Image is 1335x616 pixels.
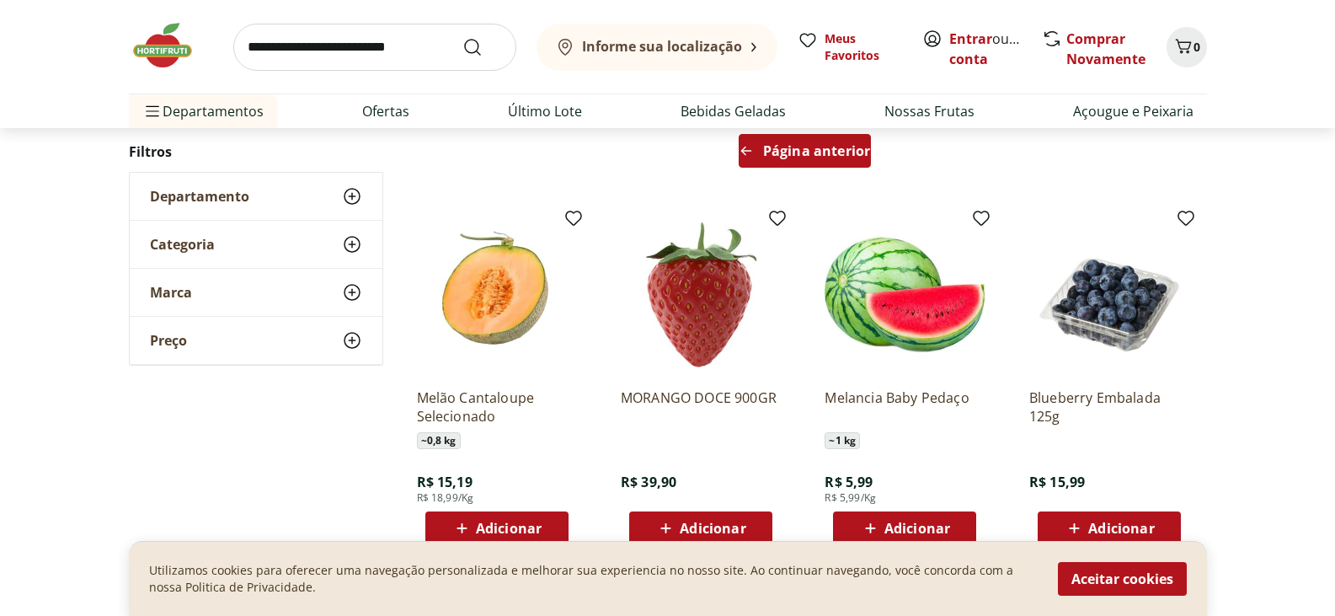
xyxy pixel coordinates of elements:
span: ou [949,29,1024,69]
span: 0 [1193,39,1200,55]
b: Informe sua localização [582,37,742,56]
svg: Arrow Left icon [740,144,753,158]
a: Melão Cantaloupe Selecionado [417,388,577,426]
button: Preço [130,317,382,364]
button: Informe sua localização [537,24,777,71]
button: Menu [142,91,163,131]
button: Adicionar [425,512,569,545]
a: Blueberry Embalada 125g [1029,388,1189,426]
button: Categoria [130,221,382,268]
button: Aceitar cookies [1058,562,1187,596]
span: R$ 5,99/Kg [825,491,876,505]
span: ~ 1 kg [825,432,860,449]
button: Adicionar [629,512,772,545]
img: MORANGO DOCE 900GR [621,215,781,375]
span: R$ 18,99/Kg [417,491,474,505]
button: Marca [130,269,382,316]
a: Nossas Frutas [884,101,975,121]
button: Adicionar [1038,512,1181,545]
button: Departamento [130,173,382,220]
h2: Filtros [129,135,383,169]
span: R$ 15,99 [1029,473,1085,491]
span: Meus Favoritos [825,30,902,64]
a: Comprar Novamente [1066,29,1145,68]
button: Submit Search [462,37,503,57]
span: R$ 5,99 [825,473,873,491]
span: Adicionar [476,522,542,535]
span: R$ 39,90 [621,473,676,491]
a: Ofertas [362,101,409,121]
a: Criar conta [949,29,1042,68]
a: Bebidas Geladas [681,101,786,121]
span: Adicionar [680,522,745,535]
span: Departamento [150,188,249,205]
span: Categoria [150,236,215,253]
img: Hortifruti [129,20,213,71]
a: MORANGO DOCE 900GR [621,388,781,426]
span: Página anterior [763,144,870,158]
button: Adicionar [833,512,976,545]
a: Entrar [949,29,992,48]
a: Melancia Baby Pedaço [825,388,985,426]
input: search [233,24,516,71]
span: ~ 0,8 kg [417,432,461,449]
button: Carrinho [1167,27,1207,67]
span: Marca [150,284,192,301]
p: Utilizamos cookies para oferecer uma navegação personalizada e melhorar sua experiencia no nosso ... [149,562,1038,596]
span: Adicionar [1088,522,1154,535]
span: Departamentos [142,91,264,131]
a: Meus Favoritos [798,30,902,64]
span: Adicionar [884,522,950,535]
a: Página anterior [739,134,871,174]
a: Último Lote [508,101,582,121]
img: Melancia Baby Pedaço [825,215,985,375]
img: Melão Cantaloupe Selecionado [417,215,577,375]
img: Blueberry Embalada 125g [1029,215,1189,375]
span: R$ 15,19 [417,473,473,491]
a: Açougue e Peixaria [1073,101,1193,121]
span: Preço [150,332,187,349]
